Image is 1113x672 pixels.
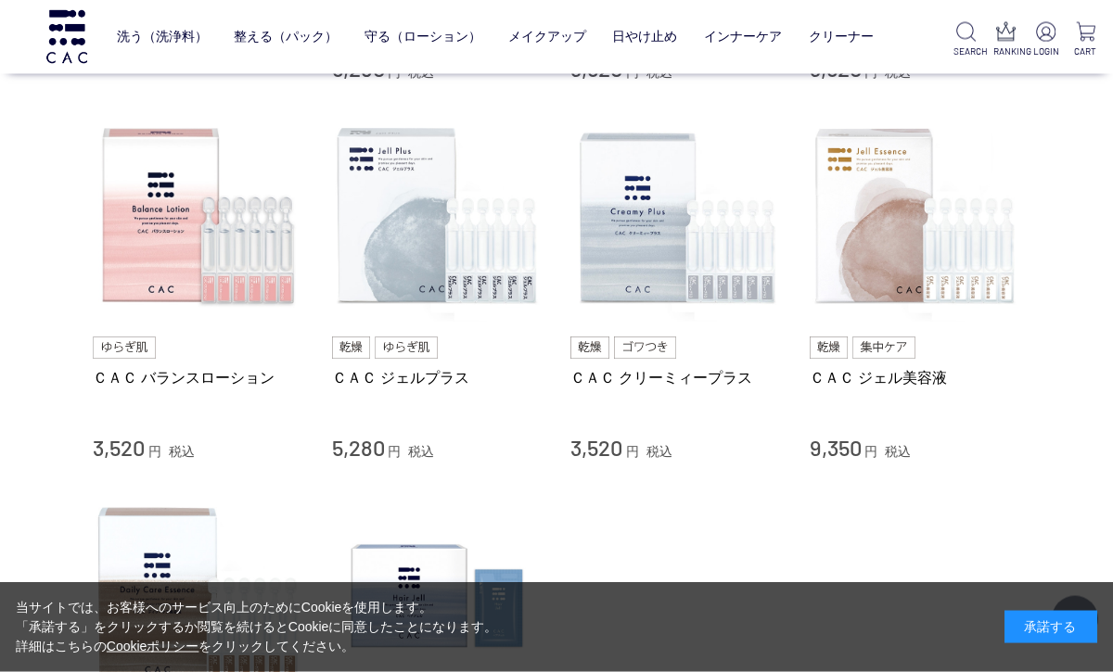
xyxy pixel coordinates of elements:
[885,444,911,459] span: 税込
[864,444,877,459] span: 円
[234,15,338,58] a: 整える（パック）
[570,336,609,359] img: 乾燥
[93,368,304,387] a: ＣＡＣ バランスローション
[704,15,782,58] a: インナーケア
[148,444,161,459] span: 円
[953,44,979,58] p: SEARCH
[508,15,586,58] a: メイクアップ
[332,434,385,461] span: 5,280
[93,336,156,359] img: ゆらぎ肌
[93,434,145,461] span: 3,520
[117,15,208,58] a: 洗う（洗浄料）
[852,336,915,359] img: 集中ケア
[612,15,677,58] a: 日やけ止め
[332,111,544,323] img: ＣＡＣ ジェルプラス
[810,368,1021,387] a: ＣＡＣ ジェル美容液
[646,444,672,459] span: 税込
[408,444,434,459] span: 税込
[810,434,862,461] span: 9,350
[1073,22,1098,58] a: CART
[1033,22,1058,58] a: LOGIN
[332,368,544,387] a: ＣＡＣ ジェルプラス
[1004,611,1097,643] div: 承諾する
[375,336,438,359] img: ゆらぎ肌
[810,336,849,359] img: 乾燥
[107,639,199,653] a: Cookieポリシー
[953,22,979,58] a: SEARCH
[614,336,676,359] img: ゴワつき
[570,368,782,387] a: ＣＡＣ クリーミィープラス
[332,336,371,359] img: 乾燥
[1033,44,1058,58] p: LOGIN
[1073,44,1098,58] p: CART
[388,444,401,459] span: 円
[169,444,195,459] span: 税込
[93,111,304,323] img: ＣＡＣ バランスローション
[809,15,874,58] a: クリーナー
[570,111,782,323] img: ＣＡＣ クリーミィープラス
[16,598,498,656] div: 当サイトでは、お客様へのサービス向上のためにCookieを使用します。 「承諾する」をクリックするか閲覧を続けるとCookieに同意したことになります。 詳細はこちらの をクリックしてください。
[44,10,90,63] img: logo
[993,22,1018,58] a: RANKING
[810,111,1021,323] img: ＣＡＣ ジェル美容液
[993,44,1018,58] p: RANKING
[365,15,481,58] a: 守る（ローション）
[626,444,639,459] span: 円
[570,434,622,461] span: 3,520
